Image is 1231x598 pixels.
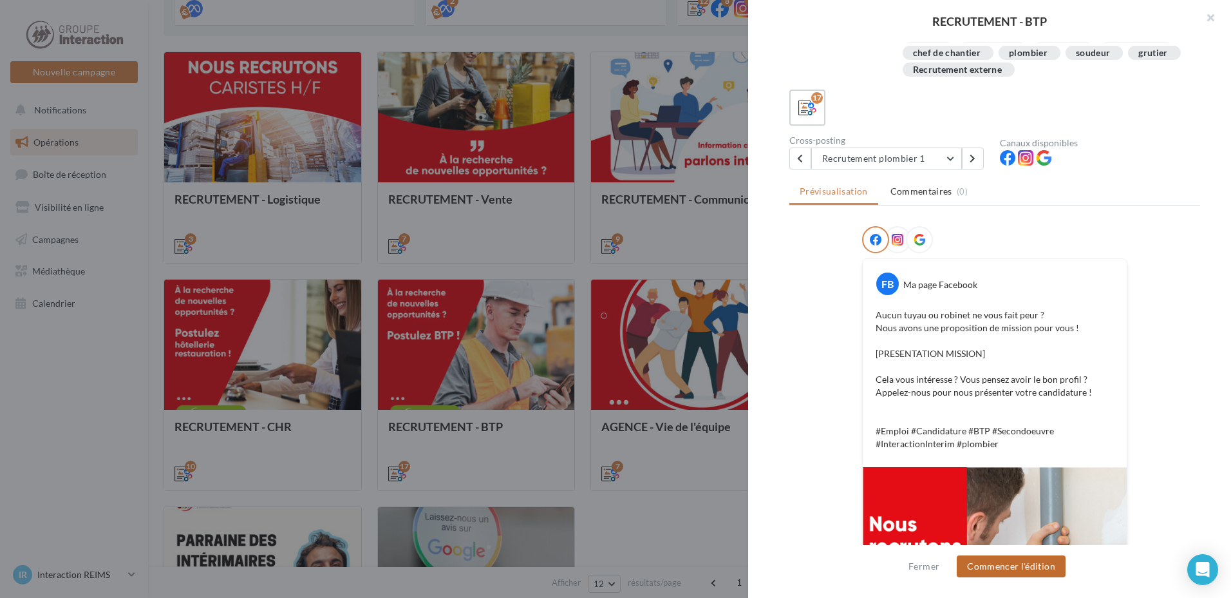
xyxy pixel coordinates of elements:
button: Commencer l'édition [957,555,1066,577]
div: Canaux disponibles [1000,139,1200,148]
button: Recrutement plombier 1 [811,148,962,169]
div: Open Intercom Messenger [1187,554,1218,585]
div: Recrutement externe [913,65,1002,75]
div: soudeur [1076,48,1110,58]
div: RECRUTEMENT - BTP [769,15,1210,27]
div: Ma page Facebook [903,278,977,291]
div: chef de chantier [913,48,981,58]
p: Aucun tuyau ou robinet ne vous fait peur ? Nous avons une proposition de mission pour vous ! [PRE... [876,309,1114,450]
div: Cross-posting [789,136,990,145]
div: 17 [811,92,823,104]
span: (0) [957,186,968,197]
button: Fermer [903,559,944,574]
div: FB [876,273,899,295]
div: plombier [1009,48,1048,58]
span: Commentaires [890,185,952,198]
div: grutier [1138,48,1167,58]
